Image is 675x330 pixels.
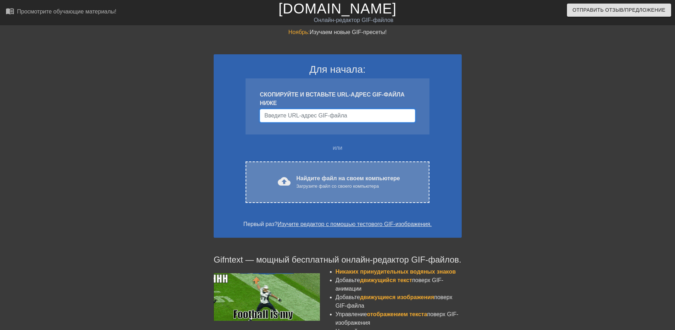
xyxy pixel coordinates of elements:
[336,311,367,317] font: Управление
[279,1,396,16] a: [DOMAIN_NAME]
[336,294,360,300] font: Добавьте
[214,255,461,264] font: Gifntext — мощный бесплатный онлайн-редактор GIF-файлов.
[367,311,427,317] font: отображением текста
[333,145,342,151] font: или
[214,273,320,321] img: football_small.gif
[277,221,432,227] a: Изучите редактор с помощью тестового GIF-изображения.
[573,7,665,13] font: Отправить отзыв/предложение
[6,7,14,15] font: menu_book
[296,183,379,189] font: Загрузите файл со своего компьютера
[17,9,117,15] font: Просмотрите обучающие материалы!
[310,29,387,35] font: Изучаем новые GIF-пресеты!
[309,64,366,75] font: Для начала:
[296,175,400,181] font: Найдите файл на своем компьютере
[336,277,360,283] font: Добавьте
[567,4,671,17] button: Отправить отзыв/предложение
[6,7,117,18] a: Просмотрите обучающие материалы!
[243,221,278,227] font: Первый раз?
[360,277,412,283] font: движущийся текст
[278,175,291,188] font: cloud_upload
[260,92,404,106] font: СКОПИРУЙТЕ И ВСТАВЬТЕ URL-АДРЕС GIF-ФАЙЛА НИЖЕ
[360,294,434,300] font: движущиеся изображения
[260,109,415,122] input: Имя пользователя
[336,269,456,275] font: Никаких принудительных водяных знаков
[314,17,394,23] font: Онлайн-редактор GIF-файлов
[288,29,310,35] font: Ноябрь:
